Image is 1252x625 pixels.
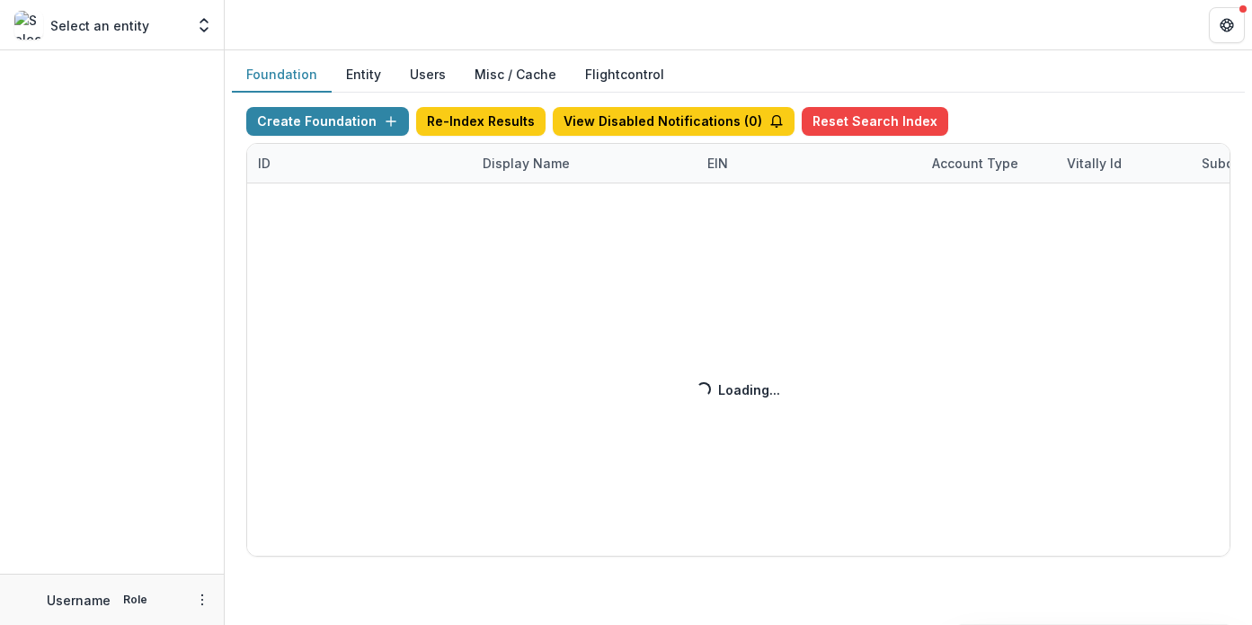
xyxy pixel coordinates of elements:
img: Select an entity [14,11,43,40]
button: More [191,589,213,611]
p: Select an entity [50,16,149,35]
button: Entity [332,58,395,93]
button: Open entity switcher [191,7,217,43]
p: Username [47,591,111,610]
button: Get Help [1209,7,1245,43]
button: Users [395,58,460,93]
button: Misc / Cache [460,58,571,93]
a: Flightcontrol [585,65,664,84]
button: Foundation [232,58,332,93]
p: Role [118,592,153,608]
